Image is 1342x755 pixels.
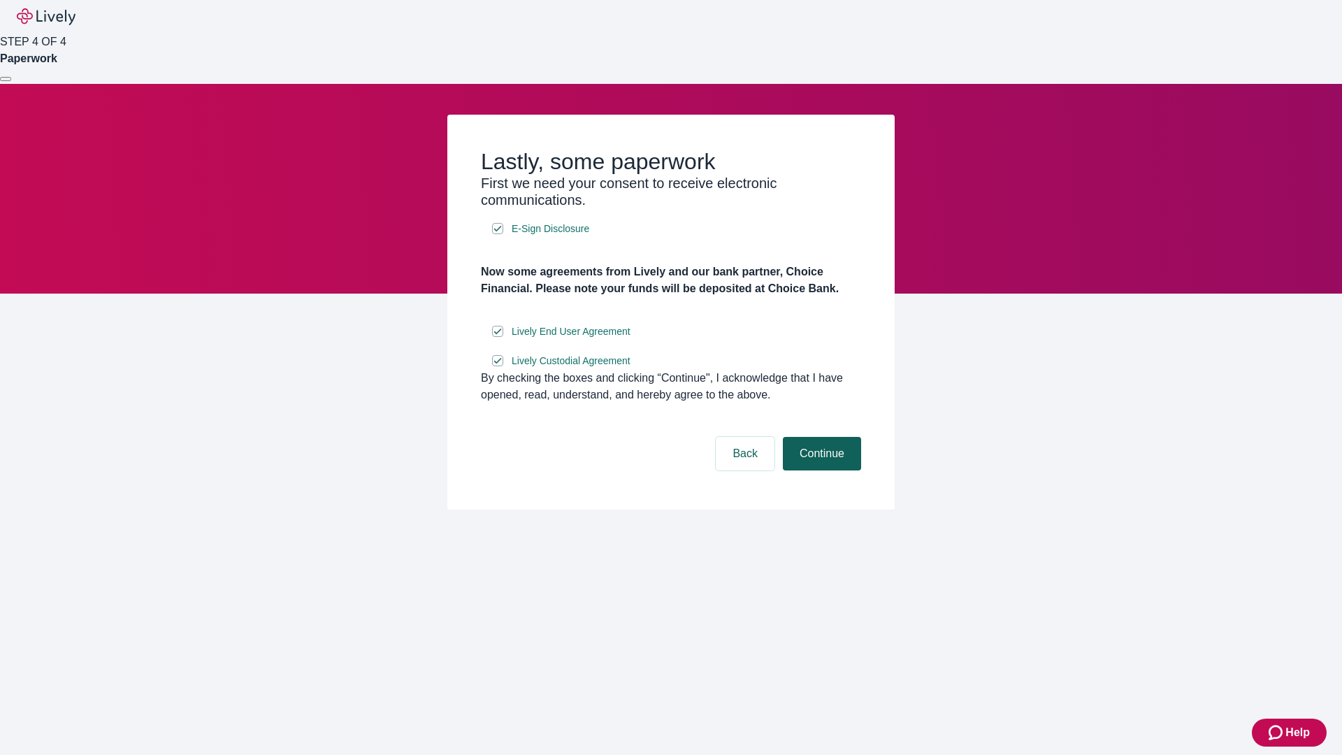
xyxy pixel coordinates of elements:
span: Lively Custodial Agreement [512,354,630,368]
svg: Zendesk support icon [1269,724,1285,741]
span: E-Sign Disclosure [512,222,589,236]
span: Lively End User Agreement [512,324,630,339]
button: Zendesk support iconHelp [1252,719,1327,747]
span: Help [1285,724,1310,741]
button: Continue [783,437,861,470]
h3: First we need your consent to receive electronic communications. [481,175,861,208]
button: Back [716,437,774,470]
h4: Now some agreements from Lively and our bank partner, Choice Financial. Please note your funds wi... [481,264,861,297]
a: e-sign disclosure document [509,220,592,238]
h2: Lastly, some paperwork [481,148,861,175]
div: By checking the boxes and clicking “Continue", I acknowledge that I have opened, read, understand... [481,370,861,403]
a: e-sign disclosure document [509,352,633,370]
a: e-sign disclosure document [509,323,633,340]
img: Lively [17,8,75,25]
